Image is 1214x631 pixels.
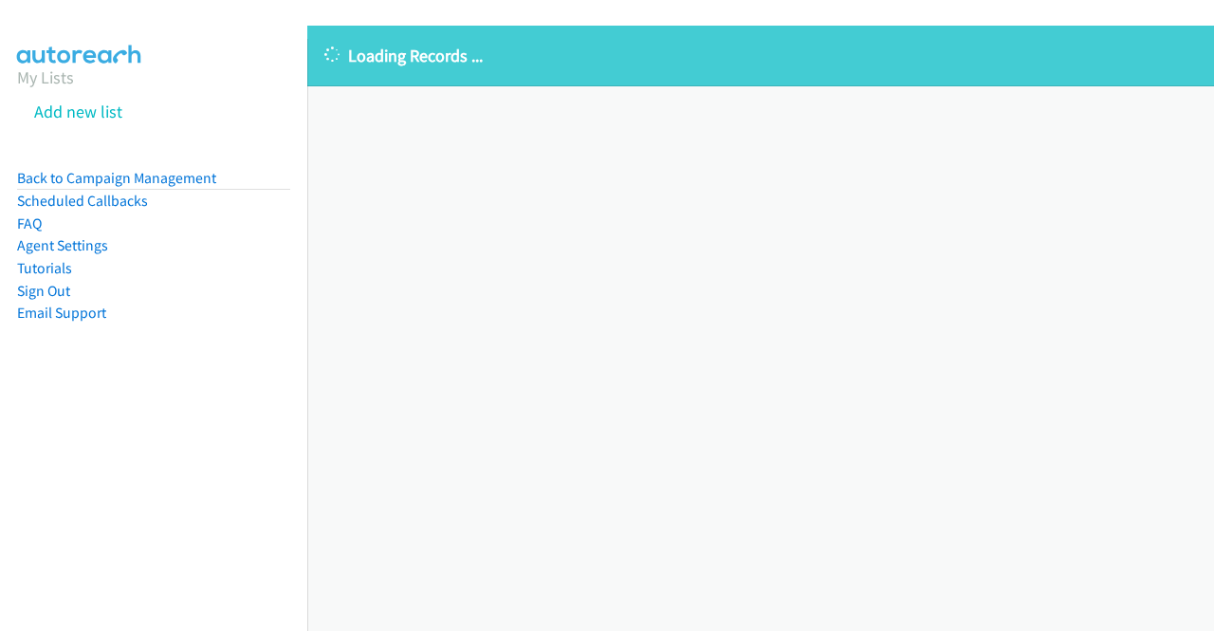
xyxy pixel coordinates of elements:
a: Add new list [34,101,122,122]
a: Scheduled Callbacks [17,192,148,210]
p: Loading Records ... [324,43,1197,68]
a: Agent Settings [17,236,108,254]
a: FAQ [17,214,42,232]
a: Sign Out [17,282,70,300]
a: Email Support [17,304,106,322]
a: Back to Campaign Management [17,169,216,187]
a: Tutorials [17,259,72,277]
a: My Lists [17,66,74,88]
